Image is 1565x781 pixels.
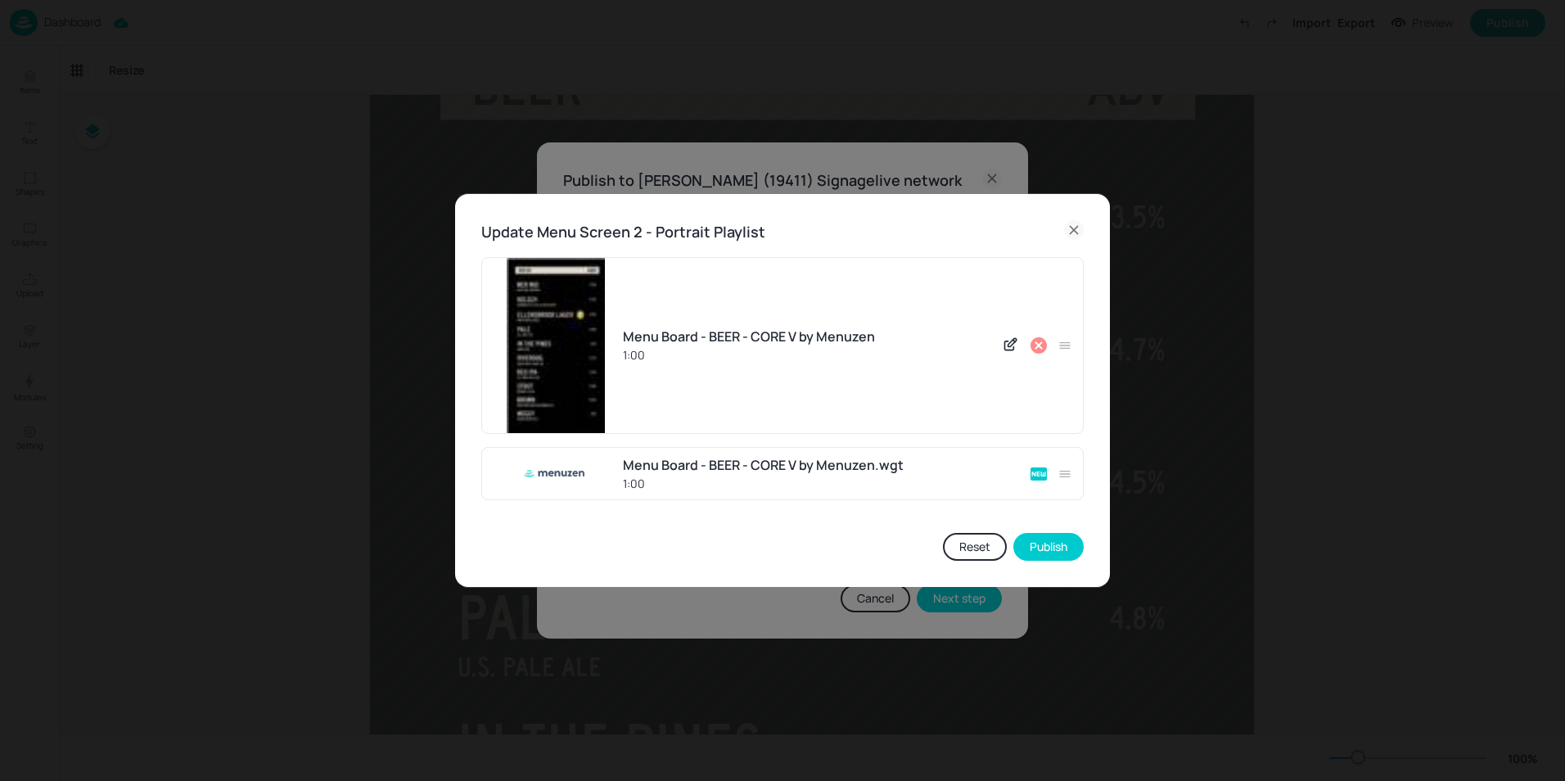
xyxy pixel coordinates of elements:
h6: Update Menu Screen 2 - Portrait Playlist [481,220,765,244]
div: Menu Board - BEER - CORE V by Menuzen.wgt [623,455,1019,475]
img: menuzen.png [507,448,605,499]
div: 1:00 [623,475,1019,492]
div: Menu Board - BEER - CORE V by Menuzen [623,327,992,346]
button: Reset [943,533,1007,561]
div: 1:00 [623,346,992,363]
img: CZhrgZtetnUCX2uOdg3pMQ%3D%3D [507,258,605,433]
button: Publish [1013,533,1084,561]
